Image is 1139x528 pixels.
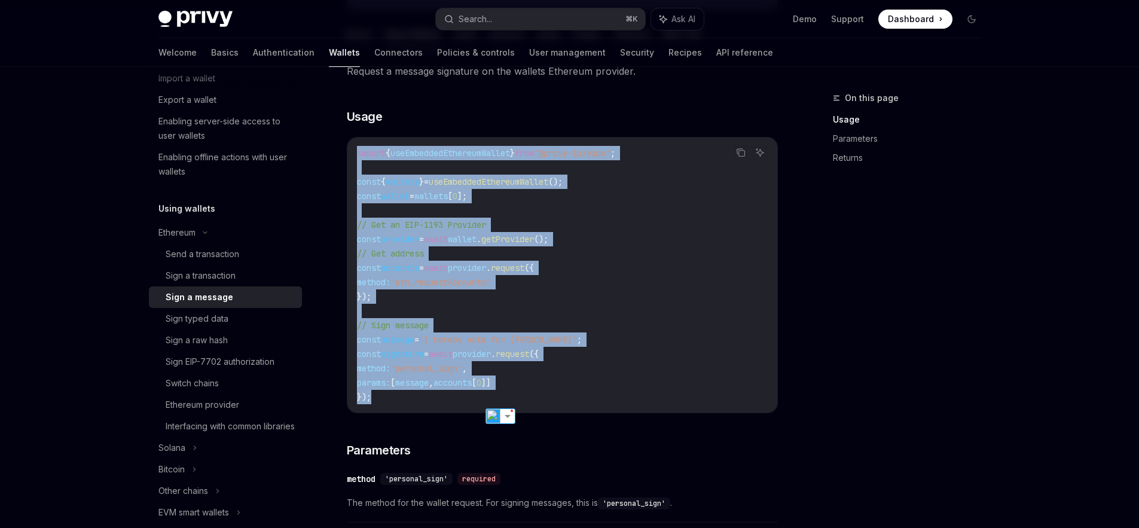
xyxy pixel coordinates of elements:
[436,8,645,30] button: Search...⌘K
[158,225,196,240] div: Ethereum
[357,191,381,202] span: const
[149,243,302,265] a: Send a transaction
[429,176,548,187] span: useEmbeddedEthereumWallet
[357,363,390,374] span: method:
[149,147,302,182] a: Enabling offline actions with user wallets
[357,291,371,302] span: });
[347,108,383,125] span: Usage
[671,13,695,25] span: Ask AI
[166,355,274,369] div: Sign EIP-7702 authorization
[347,473,375,485] div: method
[888,13,934,25] span: Dashboard
[390,377,395,388] span: [
[253,38,314,67] a: Authentication
[733,145,749,160] button: Copy the contents from the code block
[481,234,534,245] span: getProvider
[357,248,424,259] span: // Get address
[668,38,702,67] a: Recipes
[158,462,185,477] div: Bitcoin
[477,234,481,245] span: .
[357,263,381,273] span: const
[534,234,548,245] span: ();
[149,89,302,111] a: Export a wallet
[390,277,491,288] span: 'eth_requestAccounts'
[419,176,424,187] span: }
[610,148,615,158] span: ;
[548,176,563,187] span: ();
[472,377,477,388] span: [
[515,148,534,158] span: from
[166,398,239,412] div: Ethereum provider
[381,234,419,245] span: provider
[414,191,448,202] span: wallets
[524,263,534,273] span: ({
[651,8,704,30] button: Ask AI
[149,265,302,286] a: Sign a transaction
[410,191,414,202] span: =
[149,416,302,437] a: Interfacing with common libraries
[347,496,778,510] span: The method for the wallet request. For signing messages, this is .
[496,349,529,359] span: request
[381,176,386,187] span: {
[158,505,229,520] div: EVM smart wallets
[752,145,768,160] button: Ask AI
[424,263,448,273] span: await
[158,114,295,143] div: Enabling server-side access to user wallets
[158,441,185,455] div: Solana
[357,349,381,359] span: const
[419,334,577,345] span: 'I hereby vote for [PERSON_NAME]'
[158,11,233,28] img: dark logo
[481,377,491,388] span: ]]
[166,268,236,283] div: Sign a transaction
[390,363,462,374] span: 'personal_sign'
[381,334,414,345] span: message
[158,38,197,67] a: Welcome
[577,334,582,345] span: ;
[620,38,654,67] a: Security
[793,13,817,25] a: Demo
[381,263,419,273] span: accounts
[457,191,467,202] span: ];
[448,234,477,245] span: wallet
[486,263,491,273] span: .
[166,247,239,261] div: Send a transaction
[158,93,216,107] div: Export a wallet
[347,442,411,459] span: Parameters
[357,148,386,158] span: import
[433,377,472,388] span: accounts
[491,263,524,273] span: request
[166,290,233,304] div: Sign a message
[716,38,773,67] a: API reference
[459,12,492,26] div: Search...
[374,38,423,67] a: Connectors
[453,191,457,202] span: 0
[347,63,778,80] span: Request a message signature on the wallets Ethereum provider.
[149,329,302,351] a: Sign a raw hash
[166,312,228,326] div: Sign typed data
[414,334,419,345] span: =
[158,150,295,179] div: Enabling offline actions with user wallets
[357,234,381,245] span: const
[385,474,448,484] span: 'personal_sign'
[833,110,991,129] a: Usage
[357,176,381,187] span: const
[529,38,606,67] a: User management
[149,111,302,147] a: Enabling server-side access to user wallets
[158,484,208,498] div: Other chains
[448,263,486,273] span: provider
[962,10,981,29] button: Toggle dark mode
[329,38,360,67] a: Wallets
[158,202,215,216] h5: Using wallets
[381,191,410,202] span: wallet
[429,377,433,388] span: ,
[477,377,481,388] span: 0
[833,148,991,167] a: Returns
[457,473,500,485] div: required
[598,498,670,509] code: 'personal_sign'
[462,363,467,374] span: ,
[386,176,419,187] span: wallets
[357,320,429,331] span: // Sign message
[831,13,864,25] a: Support
[448,191,453,202] span: [
[149,308,302,329] a: Sign typed data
